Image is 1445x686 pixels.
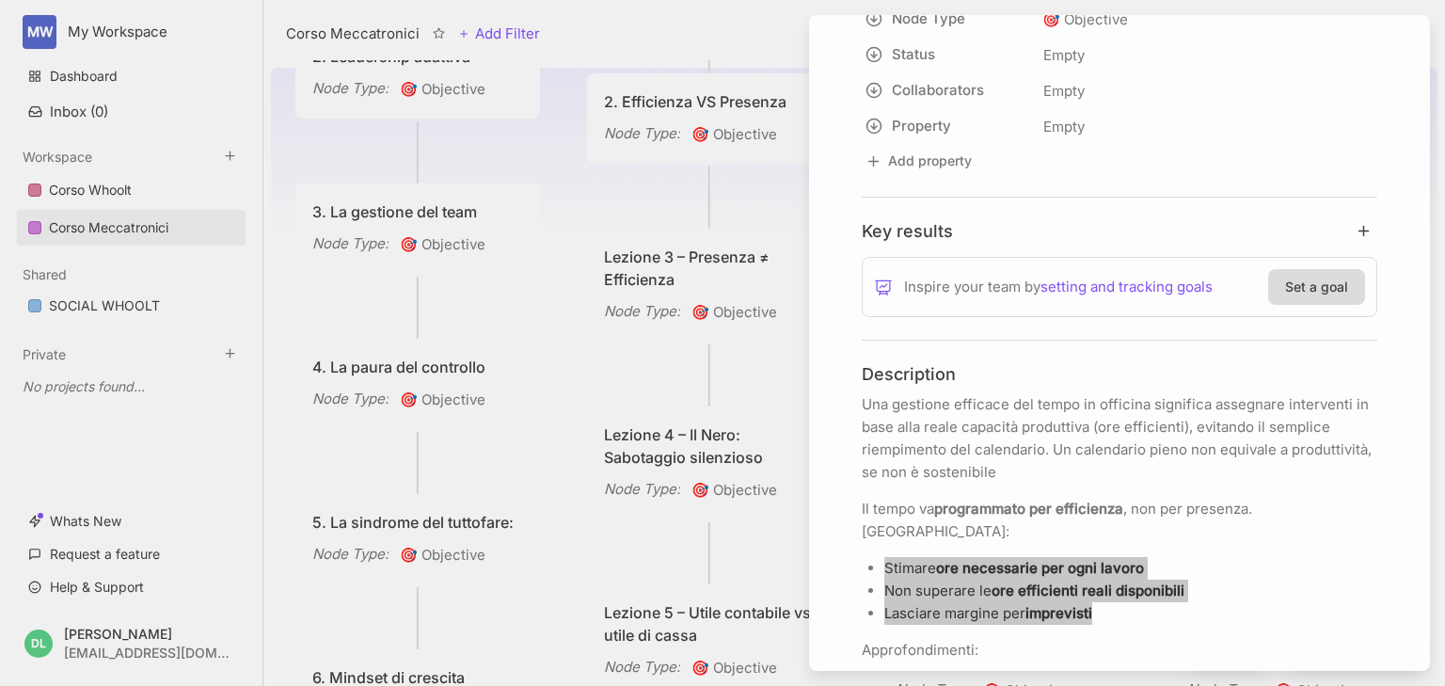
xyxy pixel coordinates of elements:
p: Una gestione efficace del tempo in officina significa assegnare interventi in base alla reale cap... [862,393,1377,484]
p: Il tempo va , non per presenza. [GEOGRAPHIC_DATA]: [862,498,1377,543]
strong: programmato per efficienza [934,500,1123,518]
p: Stimare [884,557,1377,580]
div: CollaboratorsEmpty [862,73,1377,109]
strong: ore necessarie per ogni lavoro [936,559,1144,577]
p: Non superare le [884,580,1377,602]
h4: Description [862,363,1377,385]
button: Add property [862,149,976,174]
button: Collaborators [856,73,1037,107]
span: Collaborators [892,79,1016,102]
span: Empty [1042,115,1086,139]
span: Objective [1042,8,1128,31]
strong: ore efficienti reali disponibili [992,582,1184,599]
button: Status [856,38,1037,72]
span: Status [892,43,1016,66]
button: Node Type [856,2,1037,36]
a: setting and tracking goals [1040,276,1213,298]
div: PropertyEmpty [862,109,1377,145]
span: Property [892,115,1016,137]
div: Node Type🎯Objective [862,2,1377,38]
span: Empty [1042,43,1086,68]
strong: imprevisti [1025,604,1092,622]
p: Approfondimenti: [862,639,1377,662]
span: Inspire your team by [904,276,1213,298]
p: Lasciare margine per [884,602,1377,625]
div: StatusEmpty [862,38,1377,73]
span: Empty [1042,79,1086,104]
h4: Key results [862,220,953,242]
button: add key result [1356,222,1378,240]
span: Node Type [892,8,1016,30]
button: Property [856,109,1037,143]
i: 🎯 [1042,10,1064,28]
button: Set a goal [1268,269,1365,305]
